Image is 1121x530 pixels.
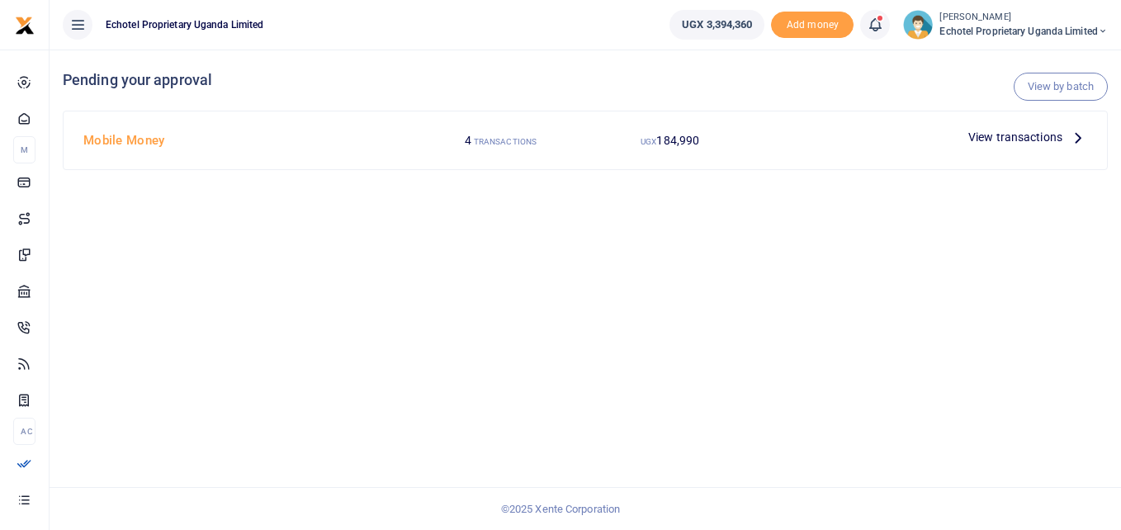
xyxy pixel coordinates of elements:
[641,137,656,146] small: UGX
[939,11,1108,25] small: [PERSON_NAME]
[13,418,35,445] li: Ac
[99,17,270,32] span: Echotel Proprietary Uganda Limited
[465,134,471,147] span: 4
[771,17,854,30] a: Add money
[682,17,752,33] span: UGX 3,394,360
[656,134,699,147] span: 184,990
[15,18,35,31] a: logo-small logo-large logo-large
[669,10,764,40] a: UGX 3,394,360
[63,71,1108,89] h4: Pending your approval
[968,128,1062,146] span: View transactions
[1014,73,1108,101] a: View by batch
[83,131,409,149] h4: Mobile Money
[939,24,1108,39] span: Echotel Proprietary Uganda Limited
[903,10,933,40] img: profile-user
[13,136,35,163] li: M
[663,10,771,40] li: Wallet ballance
[771,12,854,39] span: Add money
[903,10,1108,40] a: profile-user [PERSON_NAME] Echotel Proprietary Uganda Limited
[15,16,35,35] img: logo-small
[771,12,854,39] li: Toup your wallet
[474,137,537,146] small: TRANSACTIONS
